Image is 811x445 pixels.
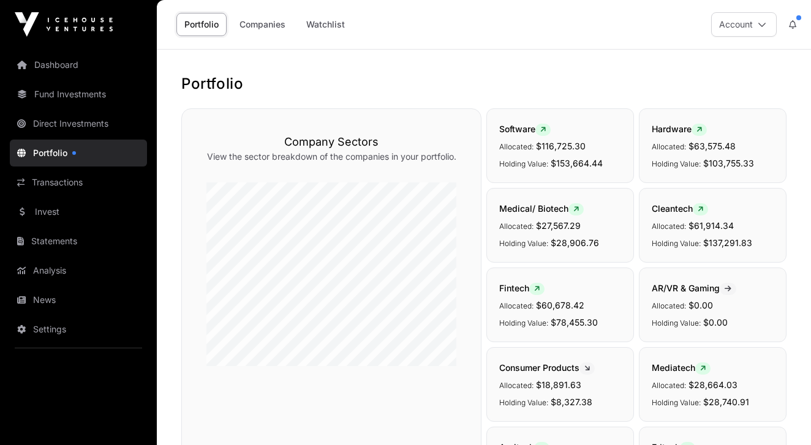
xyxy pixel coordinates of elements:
[652,398,701,407] span: Holding Value:
[652,301,686,310] span: Allocated:
[499,318,548,327] span: Holding Value:
[10,228,147,255] a: Statements
[652,222,686,231] span: Allocated:
[652,124,707,134] span: Hardware
[703,237,752,248] span: $137,291.83
[499,301,534,310] span: Allocated:
[652,142,686,151] span: Allocated:
[10,198,147,225] a: Invest
[652,381,686,390] span: Allocated:
[551,158,603,168] span: $153,664.44
[10,110,147,137] a: Direct Investments
[10,140,147,166] a: Portfolio
[499,203,584,214] span: Medical/ Biotech
[298,13,353,36] a: Watchlist
[499,124,551,134] span: Software
[551,317,598,327] span: $78,455.30
[10,257,147,284] a: Analysis
[688,220,734,231] span: $61,914.34
[499,159,548,168] span: Holding Value:
[703,158,754,168] span: $103,755.33
[551,397,592,407] span: $8,327.38
[551,237,599,248] span: $28,906.76
[688,380,737,390] span: $28,664.03
[499,283,545,293] span: Fintech
[536,141,586,151] span: $116,725.30
[10,169,147,196] a: Transactions
[536,220,581,231] span: $27,567.29
[703,397,749,407] span: $28,740.91
[536,380,581,390] span: $18,891.63
[688,300,713,310] span: $0.00
[10,51,147,78] a: Dashboard
[711,12,777,37] button: Account
[652,318,701,327] span: Holding Value:
[206,151,456,163] p: View the sector breakdown of the companies in your portfolio.
[652,203,708,214] span: Cleantech
[652,283,736,293] span: AR/VR & Gaming
[499,222,534,231] span: Allocated:
[499,398,548,407] span: Holding Value:
[176,13,227,36] a: Portfolio
[652,159,701,168] span: Holding Value:
[10,81,147,108] a: Fund Investments
[499,142,534,151] span: Allocated:
[750,386,811,445] iframe: Chat Widget
[10,316,147,343] a: Settings
[536,300,584,310] span: $60,678.42
[15,12,113,37] img: Icehouse Ventures Logo
[181,74,786,94] h1: Portfolio
[499,381,534,390] span: Allocated:
[232,13,293,36] a: Companies
[10,286,147,313] a: News
[703,317,728,327] span: $0.00
[652,239,701,248] span: Holding Value:
[206,133,456,151] h3: Company Sectors
[499,239,548,248] span: Holding Value:
[688,141,736,151] span: $63,575.48
[652,362,711,373] span: Mediatech
[499,362,595,373] span: Consumer Products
